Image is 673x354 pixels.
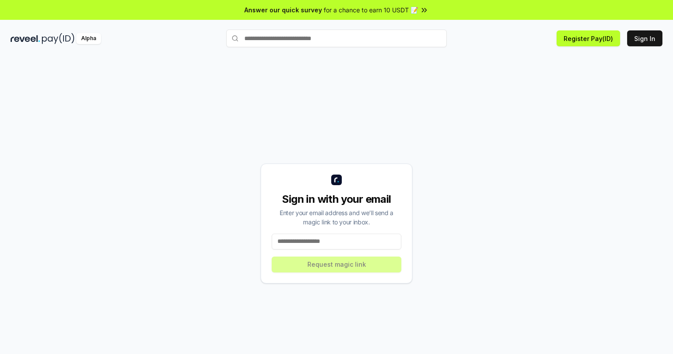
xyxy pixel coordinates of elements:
img: reveel_dark [11,33,40,44]
div: Alpha [76,33,101,44]
span: Answer our quick survey [244,5,322,15]
button: Sign In [627,30,662,46]
div: Enter your email address and we’ll send a magic link to your inbox. [272,208,401,227]
button: Register Pay(ID) [557,30,620,46]
img: pay_id [42,33,75,44]
span: for a chance to earn 10 USDT 📝 [324,5,418,15]
img: logo_small [331,175,342,185]
div: Sign in with your email [272,192,401,206]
